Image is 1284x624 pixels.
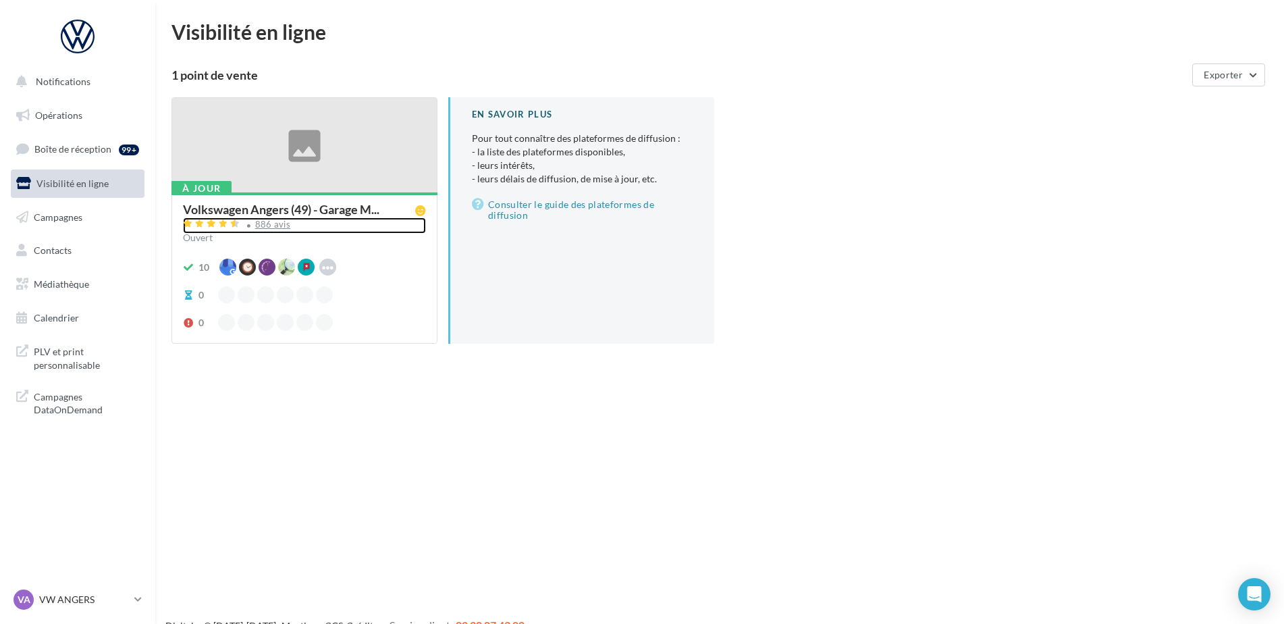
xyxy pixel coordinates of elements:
[18,593,30,606] span: VA
[472,108,693,121] div: En savoir plus
[8,134,147,163] a: Boîte de réception99+
[1192,63,1265,86] button: Exporter
[8,68,142,96] button: Notifications
[1204,69,1243,80] span: Exporter
[183,217,426,234] a: 886 avis
[8,236,147,265] a: Contacts
[36,76,90,87] span: Notifications
[36,178,109,189] span: Visibilité en ligne
[1238,578,1270,610] div: Open Intercom Messenger
[34,278,89,290] span: Médiathèque
[8,101,147,130] a: Opérations
[472,145,693,159] li: - la liste des plateformes disponibles,
[198,261,209,274] div: 10
[171,69,1187,81] div: 1 point de vente
[472,159,693,172] li: - leurs intérêts,
[34,244,72,256] span: Contacts
[171,181,232,196] div: À jour
[8,337,147,377] a: PLV et print personnalisable
[34,211,82,222] span: Campagnes
[34,312,79,323] span: Calendrier
[34,143,111,155] span: Boîte de réception
[255,220,291,229] div: 886 avis
[34,388,139,417] span: Campagnes DataOnDemand
[8,304,147,332] a: Calendrier
[8,170,147,198] a: Visibilité en ligne
[34,342,139,371] span: PLV et print personnalisable
[119,145,139,155] div: 99+
[11,587,144,613] a: VA VW ANGERS
[8,203,147,232] a: Campagnes
[198,288,204,302] div: 0
[35,109,82,121] span: Opérations
[472,197,693,224] a: Consulter le guide des plateformes de diffusion
[472,172,693,186] li: - leurs délais de diffusion, de mise à jour, etc.
[39,593,129,606] p: VW ANGERS
[183,232,213,243] span: Ouvert
[198,316,204,330] div: 0
[171,22,1268,42] div: Visibilité en ligne
[472,132,693,186] p: Pour tout connaître des plateformes de diffusion :
[8,270,147,298] a: Médiathèque
[8,382,147,422] a: Campagnes DataOnDemand
[183,203,379,215] span: Volkswagen Angers (49) - Garage M...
